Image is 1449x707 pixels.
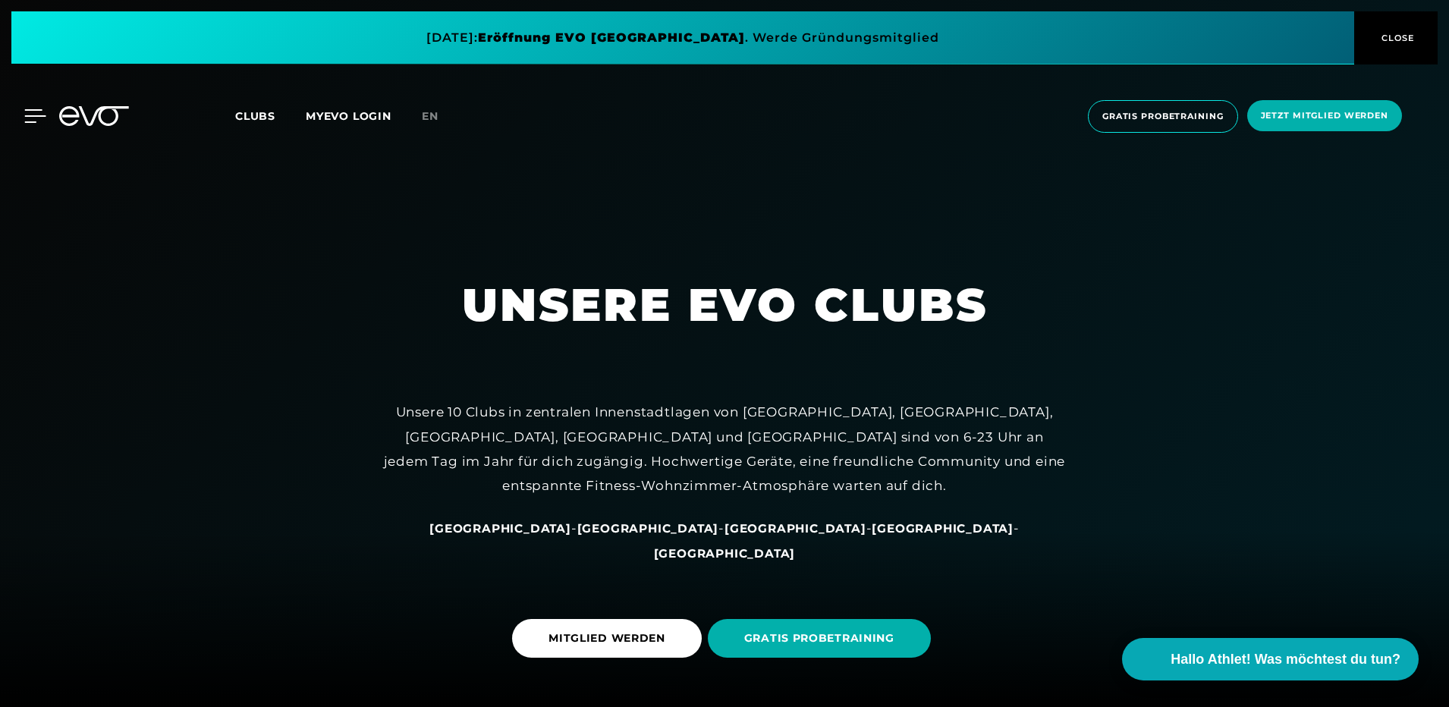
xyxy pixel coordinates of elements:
span: [GEOGRAPHIC_DATA] [872,521,1014,536]
div: - - - - [383,516,1066,565]
span: [GEOGRAPHIC_DATA] [429,521,571,536]
span: MITGLIED WERDEN [548,630,665,646]
a: MITGLIED WERDEN [512,608,708,669]
span: GRATIS PROBETRAINING [744,630,894,646]
span: [GEOGRAPHIC_DATA] [577,521,719,536]
a: [GEOGRAPHIC_DATA] [577,520,719,536]
a: [GEOGRAPHIC_DATA] [429,520,571,536]
a: [GEOGRAPHIC_DATA] [654,545,796,561]
span: Jetzt Mitglied werden [1261,109,1388,122]
span: Hallo Athlet! Was möchtest du tun? [1171,649,1400,670]
button: CLOSE [1354,11,1438,64]
span: CLOSE [1378,31,1415,45]
span: [GEOGRAPHIC_DATA] [724,521,866,536]
a: [GEOGRAPHIC_DATA] [724,520,866,536]
span: Clubs [235,109,275,123]
a: Gratis Probetraining [1083,100,1243,133]
h1: UNSERE EVO CLUBS [462,275,988,335]
a: Clubs [235,108,306,123]
a: en [422,108,457,125]
a: Jetzt Mitglied werden [1243,100,1407,133]
a: MYEVO LOGIN [306,109,391,123]
span: Gratis Probetraining [1102,110,1224,123]
span: en [422,109,438,123]
a: [GEOGRAPHIC_DATA] [872,520,1014,536]
button: Hallo Athlet! Was möchtest du tun? [1122,638,1419,680]
a: GRATIS PROBETRAINING [708,608,937,669]
div: Unsere 10 Clubs in zentralen Innenstadtlagen von [GEOGRAPHIC_DATA], [GEOGRAPHIC_DATA], [GEOGRAPHI... [383,400,1066,498]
